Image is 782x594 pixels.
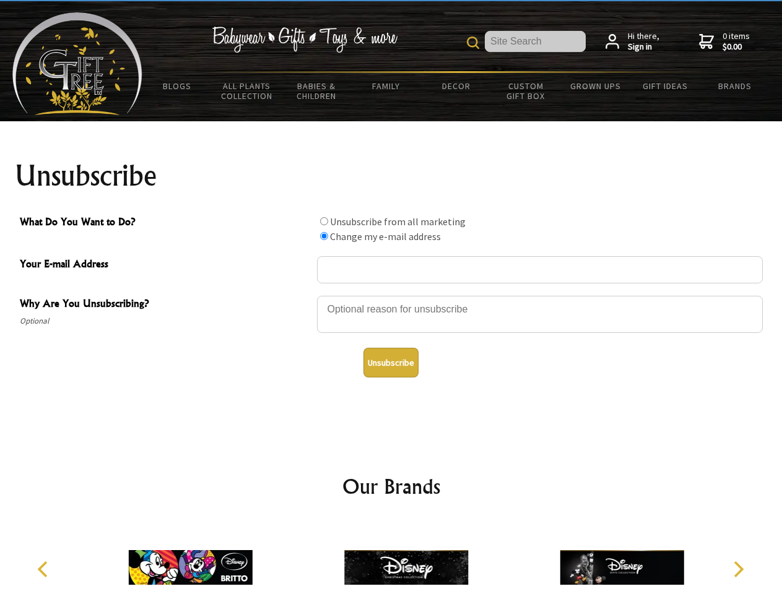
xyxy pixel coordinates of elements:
[699,31,750,53] a: 0 items$0.00
[330,230,441,243] label: Change my e-mail address
[560,73,630,99] a: Grown Ups
[485,31,586,52] input: Site Search
[317,256,763,283] input: Your E-mail Address
[12,12,142,115] img: Babyware - Gifts - Toys and more...
[320,217,328,225] input: What Do You Want to Do?
[282,73,352,109] a: Babies & Children
[628,41,659,53] strong: Sign in
[363,348,419,377] button: Unsubscribe
[20,256,311,274] span: Your E-mail Address
[628,31,659,53] span: Hi there,
[352,73,422,99] a: Family
[142,73,212,99] a: BLOGS
[723,30,750,53] span: 0 items
[724,556,752,583] button: Next
[630,73,700,99] a: Gift Ideas
[330,215,466,228] label: Unsubscribe from all marketing
[320,232,328,240] input: What Do You Want to Do?
[20,214,311,232] span: What Do You Want to Do?
[25,471,758,501] h2: Our Brands
[212,27,398,53] img: Babywear - Gifts - Toys & more
[20,314,311,329] span: Optional
[606,31,659,53] a: Hi there,Sign in
[20,296,311,314] span: Why Are You Unsubscribing?
[491,73,561,109] a: Custom Gift Box
[317,296,763,333] textarea: Why Are You Unsubscribing?
[31,556,58,583] button: Previous
[421,73,491,99] a: Decor
[723,41,750,53] strong: $0.00
[212,73,282,109] a: All Plants Collection
[467,37,479,49] img: product search
[15,161,768,191] h1: Unsubscribe
[700,73,770,99] a: Brands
